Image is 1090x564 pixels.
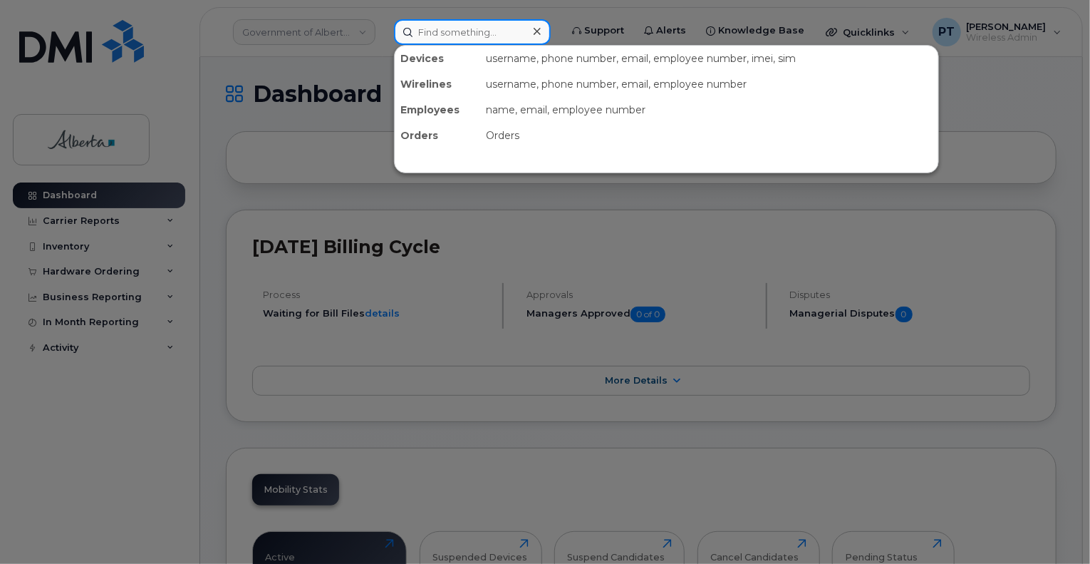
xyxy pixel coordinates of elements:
div: username, phone number, email, employee number [480,71,938,97]
div: Employees [395,97,480,123]
div: Devices [395,46,480,71]
div: Orders [395,123,480,148]
div: Wirelines [395,71,480,97]
div: Orders [480,123,938,148]
div: username, phone number, email, employee number, imei, sim [480,46,938,71]
div: name, email, employee number [480,97,938,123]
